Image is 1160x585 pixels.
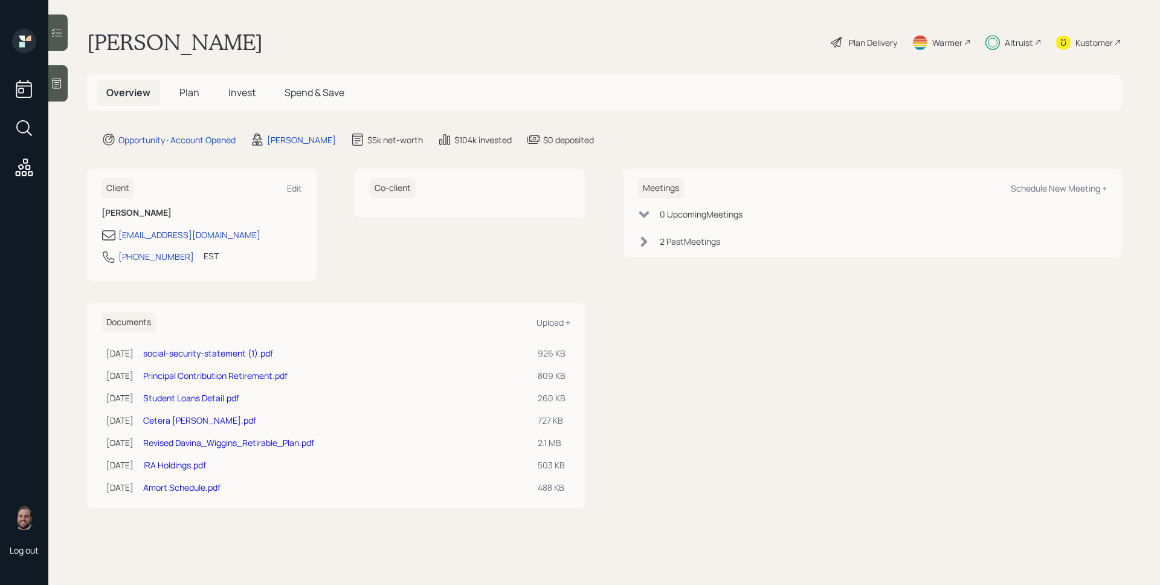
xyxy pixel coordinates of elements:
[106,347,134,360] div: [DATE]
[285,86,344,99] span: Spend & Save
[118,134,236,146] div: Opportunity · Account Opened
[538,459,565,471] div: 503 KB
[101,208,302,218] h6: [PERSON_NAME]
[143,482,221,493] a: Amort Schedule.pdf
[367,134,423,146] div: $5k net-worth
[536,317,570,328] div: Upload +
[267,134,336,146] div: [PERSON_NAME]
[849,36,897,49] div: Plan Delivery
[101,178,134,198] h6: Client
[638,178,684,198] h6: Meetings
[204,250,219,262] div: EST
[538,481,565,494] div: 488 KB
[106,369,134,382] div: [DATE]
[106,459,134,471] div: [DATE]
[87,29,263,56] h1: [PERSON_NAME]
[454,134,512,146] div: $104k invested
[179,86,199,99] span: Plan
[538,392,565,404] div: 260 KB
[660,235,720,248] div: 2 Past Meeting s
[143,347,273,359] a: social-security-statement (1).pdf
[287,183,302,194] div: Edit
[12,506,36,530] img: james-distasi-headshot.png
[106,436,134,449] div: [DATE]
[143,392,239,404] a: Student Loans Detail.pdf
[143,437,314,448] a: Revised Davina_Wiggins_Retirable_Plan.pdf
[10,545,39,556] div: Log out
[228,86,256,99] span: Invest
[538,414,565,427] div: 727 KB
[538,436,565,449] div: 2.1 MB
[1011,183,1107,194] div: Schedule New Meeting +
[101,312,156,332] h6: Documents
[106,414,134,427] div: [DATE]
[370,178,416,198] h6: Co-client
[106,392,134,404] div: [DATE]
[143,459,206,471] a: IRA Holdings.pdf
[106,481,134,494] div: [DATE]
[660,208,743,221] div: 0 Upcoming Meeting s
[106,86,150,99] span: Overview
[932,36,962,49] div: Warmer
[118,250,194,263] div: [PHONE_NUMBER]
[538,369,565,382] div: 809 KB
[543,134,594,146] div: $0 deposited
[538,347,565,360] div: 926 KB
[143,370,288,381] a: Principal Contribution Retirement.pdf
[1075,36,1113,49] div: Kustomer
[143,415,256,426] a: Cetera [PERSON_NAME].pdf
[1005,36,1033,49] div: Altruist
[118,228,260,241] div: [EMAIL_ADDRESS][DOMAIN_NAME]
